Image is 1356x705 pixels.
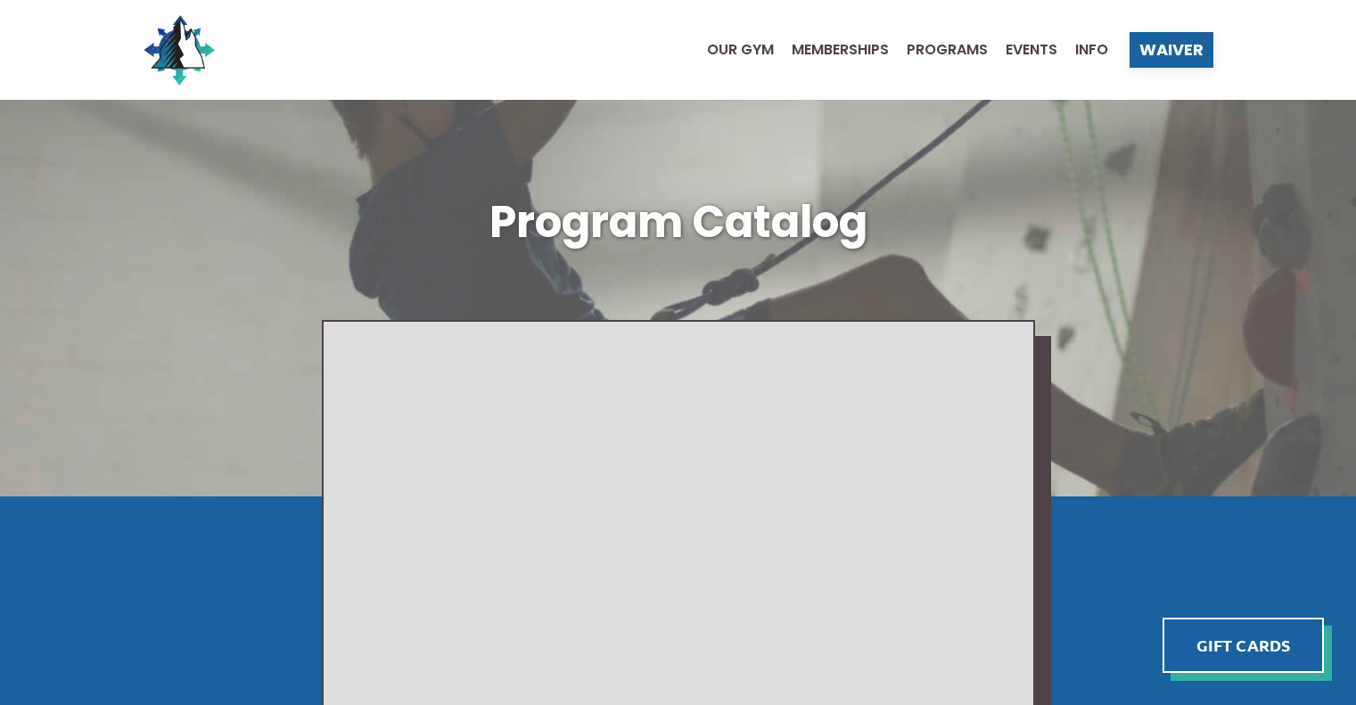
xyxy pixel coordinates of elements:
[1006,43,1057,57] span: Events
[792,43,889,57] span: Memberships
[1075,43,1108,57] span: Info
[907,43,988,57] span: Programs
[707,43,774,57] span: Our Gym
[144,193,1213,253] h1: Program Catalog
[774,43,889,57] a: Memberships
[889,43,988,57] a: Programs
[1139,42,1204,58] span: Waiver
[1057,43,1108,57] a: Info
[689,43,774,57] a: Our Gym
[988,43,1057,57] a: Events
[1130,32,1213,68] a: Waiver
[144,14,215,86] img: North Wall Logo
